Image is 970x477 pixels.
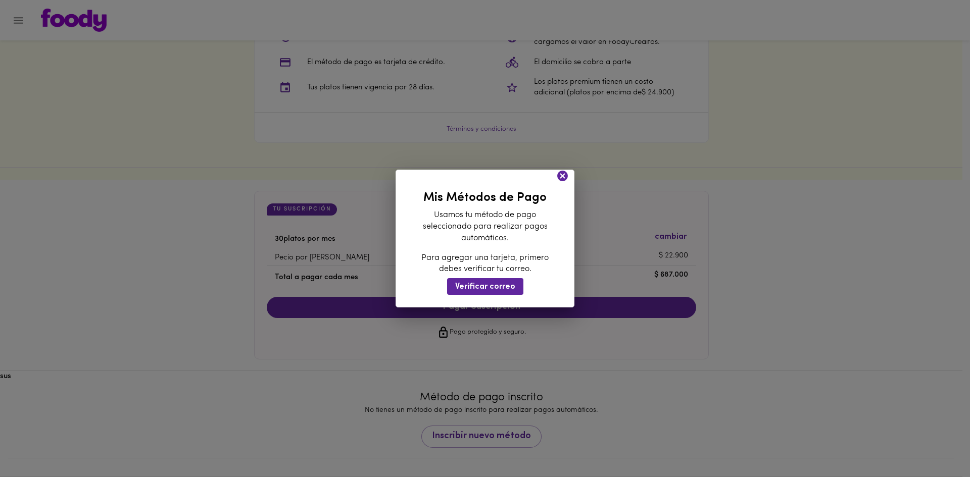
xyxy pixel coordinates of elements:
iframe: Messagebird Livechat Widget [911,418,960,467]
p: Usamos tu método de pago seleccionado para realizar pagos automáticos. [421,209,549,244]
button: Verificar correo [447,278,523,295]
span: Verificar correo [455,282,515,292]
h1: Mis Métodos de Pago [423,191,547,204]
p: Para agregar una tarjeta, primero debes verificar tu correo. [421,252,549,276]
